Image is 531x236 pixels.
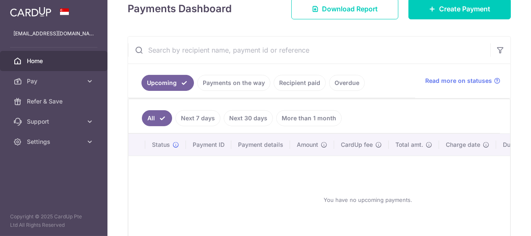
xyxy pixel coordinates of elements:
input: Search by recipient name, payment id or reference [128,37,490,64]
p: [EMAIL_ADDRESS][DOMAIN_NAME] [13,29,94,38]
a: All [142,110,172,126]
span: Help [19,6,36,13]
span: Refer & Save [27,97,82,106]
a: Read more on statuses [425,77,500,85]
span: Total amt. [395,141,423,149]
h4: Payments Dashboard [128,1,232,16]
span: Charge date [446,141,480,149]
span: Amount [297,141,318,149]
span: Pay [27,77,82,85]
span: Due date [503,141,528,149]
img: CardUp [10,7,51,17]
a: Recipient paid [274,75,326,91]
th: Payment ID [186,134,231,156]
a: Overdue [329,75,365,91]
span: Settings [27,138,82,146]
span: Support [27,117,82,126]
span: Download Report [322,4,378,14]
span: Read more on statuses [425,77,492,85]
a: Payments on the way [197,75,270,91]
th: Payment details [231,134,290,156]
a: Next 30 days [224,110,273,126]
a: Upcoming [141,75,194,91]
span: Home [27,57,82,65]
span: Create Payment [439,4,490,14]
a: Next 7 days [175,110,220,126]
span: Status [152,141,170,149]
a: More than 1 month [276,110,342,126]
span: CardUp fee [341,141,373,149]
